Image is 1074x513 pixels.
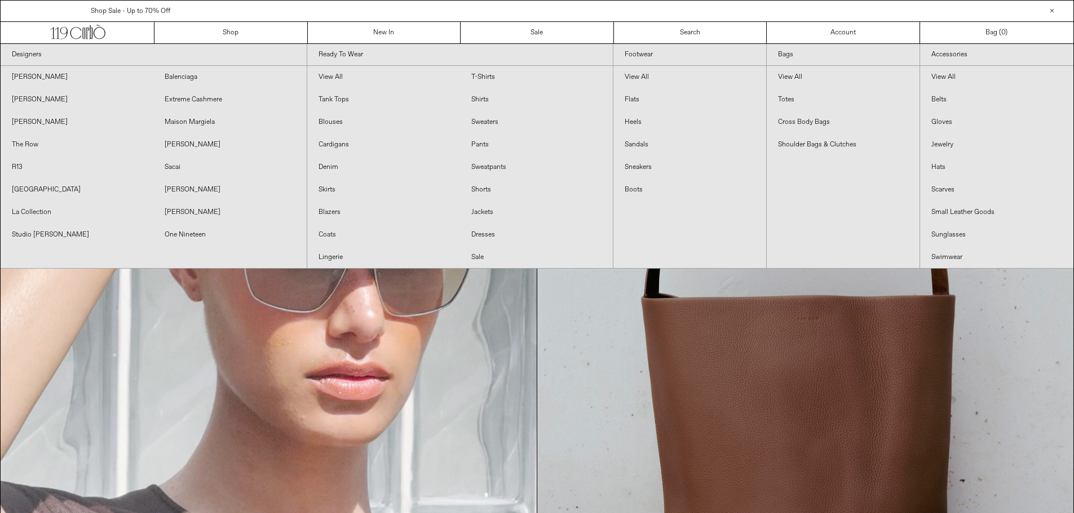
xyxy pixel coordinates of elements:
[307,224,460,246] a: Coats
[613,156,766,179] a: Sneakers
[1,224,153,246] a: Studio [PERSON_NAME]
[1,88,153,111] a: [PERSON_NAME]
[307,246,460,269] a: Lingerie
[767,22,920,43] a: Account
[767,88,920,111] a: Totes
[153,201,306,224] a: [PERSON_NAME]
[460,88,613,111] a: Shirts
[767,66,920,88] a: View All
[460,201,613,224] a: Jackets
[920,22,1073,43] a: Bag ()
[153,66,306,88] a: Balenciaga
[767,133,920,156] a: Shoulder Bags & Clutches
[307,179,460,201] a: Skirts
[920,133,1073,156] a: Jewelry
[1001,28,1005,37] span: 0
[460,179,613,201] a: Shorts
[461,22,614,43] a: Sale
[920,156,1073,179] a: Hats
[153,224,306,246] a: One Nineteen
[613,88,766,111] a: Flats
[460,66,613,88] a: T-Shirts
[920,179,1073,201] a: Scarves
[307,201,460,224] a: Blazers
[1,66,153,88] a: [PERSON_NAME]
[307,111,460,133] a: Blouses
[920,111,1073,133] a: Gloves
[920,246,1073,269] a: Swimwear
[460,133,613,156] a: Pants
[920,44,1073,66] a: Accessories
[613,179,766,201] a: Boots
[920,224,1073,246] a: Sunglasses
[307,156,460,179] a: Denim
[460,156,613,179] a: Sweatpants
[460,111,613,133] a: Sweaters
[613,66,766,88] a: View All
[154,22,308,43] a: Shop
[920,66,1073,88] a: View All
[308,22,461,43] a: New In
[307,133,460,156] a: Cardigans
[1001,28,1007,38] span: )
[153,156,306,179] a: Sacai
[613,133,766,156] a: Sandals
[767,44,920,66] a: Bags
[1,111,153,133] a: [PERSON_NAME]
[153,179,306,201] a: [PERSON_NAME]
[460,246,613,269] a: Sale
[613,111,766,133] a: Heels
[767,111,920,133] a: Cross Body Bags
[920,201,1073,224] a: Small Leather Goods
[920,88,1073,111] a: Belts
[614,22,767,43] a: Search
[307,66,460,88] a: View All
[153,111,306,133] a: Maison Margiela
[460,224,613,246] a: Dresses
[1,156,153,179] a: R13
[91,7,170,16] a: Shop Sale - Up to 70% Off
[1,44,307,66] a: Designers
[613,44,766,66] a: Footwear
[1,133,153,156] a: The Row
[1,201,153,224] a: La Collection
[307,88,460,111] a: Tank Tops
[153,88,306,111] a: Extreme Cashmere
[1,179,153,201] a: [GEOGRAPHIC_DATA]
[153,133,306,156] a: [PERSON_NAME]
[307,44,613,66] a: Ready To Wear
